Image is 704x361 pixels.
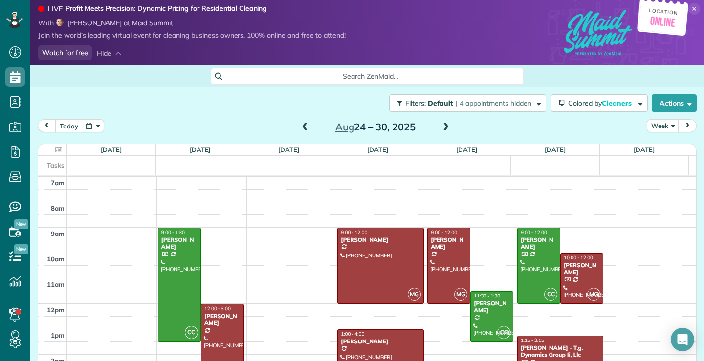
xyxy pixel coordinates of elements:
[544,288,557,301] span: CC
[38,28,346,43] div: Join the world’s leading virtual event for cleaning business owners. 100% online and free to attend!
[55,119,83,132] button: today
[47,280,65,288] span: 11am
[161,236,198,251] div: [PERSON_NAME]
[428,99,454,107] span: Default
[431,229,457,235] span: 9:00 - 12:00
[190,146,211,153] a: [DATE]
[314,122,437,132] h2: 24 – 30, 2025
[497,326,510,339] span: CC
[545,146,566,153] a: [DATE]
[67,19,173,27] span: [PERSON_NAME] at Maid Summit
[367,146,388,153] a: [DATE]
[335,121,354,133] span: Aug
[456,99,531,107] span: | 4 appointments hidden
[101,146,122,153] a: [DATE]
[14,244,28,254] span: New
[185,326,198,339] span: CC
[341,331,364,337] span: 1:00 - 4:00
[340,236,420,243] div: [PERSON_NAME]
[408,288,421,301] span: MG
[47,255,65,263] span: 10am
[384,94,546,112] a: Filters: Default | 4 appointments hidden
[456,146,477,153] a: [DATE]
[520,236,557,251] div: [PERSON_NAME]
[671,328,694,351] div: Open Intercom Messenger
[204,313,241,327] div: [PERSON_NAME]
[473,300,510,314] div: [PERSON_NAME]
[51,179,65,187] span: 7am
[587,288,600,301] span: MG
[430,236,467,251] div: [PERSON_NAME]
[678,119,697,132] button: next
[647,119,679,132] button: Week
[278,146,299,153] a: [DATE]
[454,288,467,301] span: MG
[405,99,426,107] span: Filters:
[563,262,600,276] div: [PERSON_NAME]
[341,229,367,235] span: 9:00 - 12:00
[47,161,65,169] span: Tasks
[521,229,547,235] span: 9:00 - 12:00
[38,45,92,61] a: Watch for free
[204,305,231,312] span: 12:00 - 3:00
[551,94,648,112] button: Colored byCleaners
[38,19,54,27] span: With
[564,255,593,261] span: 10:00 - 12:00
[161,229,185,235] span: 9:00 - 1:30
[602,99,633,107] span: Cleaners
[652,94,697,112] button: Actions
[66,4,267,14] strong: Profit Meets Precision: Dynamic Pricing for Residential Cleaning
[38,119,56,132] button: prev
[474,293,500,299] span: 11:30 - 1:30
[389,94,546,112] button: Filters: Default | 4 appointments hidden
[340,338,420,345] div: [PERSON_NAME]
[634,146,655,153] a: [DATE]
[520,344,600,359] div: [PERSON_NAME] - T.g. Dynamics Group Ii, Llc
[521,337,544,343] span: 1:15 - 3:15
[47,306,65,314] span: 12pm
[14,219,28,229] span: New
[51,230,65,237] span: 9am
[48,4,63,14] div: LIVE
[56,19,64,26] img: eric-emms-1dc0b960be489f0b5332433d4fb03c2273338208315b624d43a84e7e22b6eddb.png
[51,331,65,339] span: 1pm
[568,99,635,107] span: Colored by
[51,204,65,212] span: 8am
